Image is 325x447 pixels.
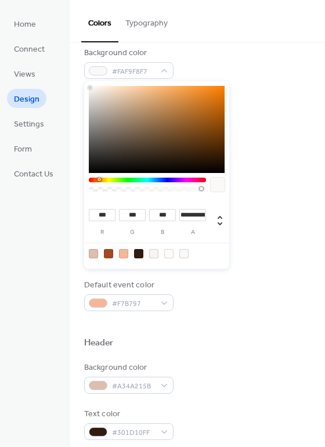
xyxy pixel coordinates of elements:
[7,164,60,183] a: Contact Us
[14,19,36,31] span: Home
[84,362,171,374] div: Background color
[164,249,174,258] div: rgba(250, 243, 236, 0.3176470588235294)
[149,249,158,258] div: rgb(248, 244, 241)
[112,427,155,439] span: #301D10FF
[112,380,155,392] span: #A34A215B
[112,66,155,78] span: #FAF9F8F7
[84,408,171,420] div: Text color
[84,47,171,59] div: Background color
[179,229,206,236] label: a
[7,139,39,158] a: Form
[7,89,46,108] a: Design
[14,69,35,81] span: Views
[84,337,114,349] div: Header
[104,249,113,258] div: rgb(163, 74, 33)
[7,114,51,133] a: Settings
[7,14,43,33] a: Home
[84,279,171,291] div: Default event color
[119,229,146,236] label: g
[14,93,39,106] span: Design
[119,249,128,258] div: rgb(247, 183, 151)
[7,39,52,58] a: Connect
[14,44,45,56] span: Connect
[149,229,176,236] label: b
[14,168,53,181] span: Contact Us
[134,249,143,258] div: rgb(48, 29, 16)
[112,298,155,310] span: #F7B797
[89,249,98,258] div: rgba(163, 74, 33, 0.3568627450980392)
[89,229,115,236] label: r
[7,64,42,83] a: Views
[14,118,44,131] span: Settings
[14,143,32,156] span: Form
[179,249,189,258] div: rgba(250, 249, 248, 0.9686274509803922)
